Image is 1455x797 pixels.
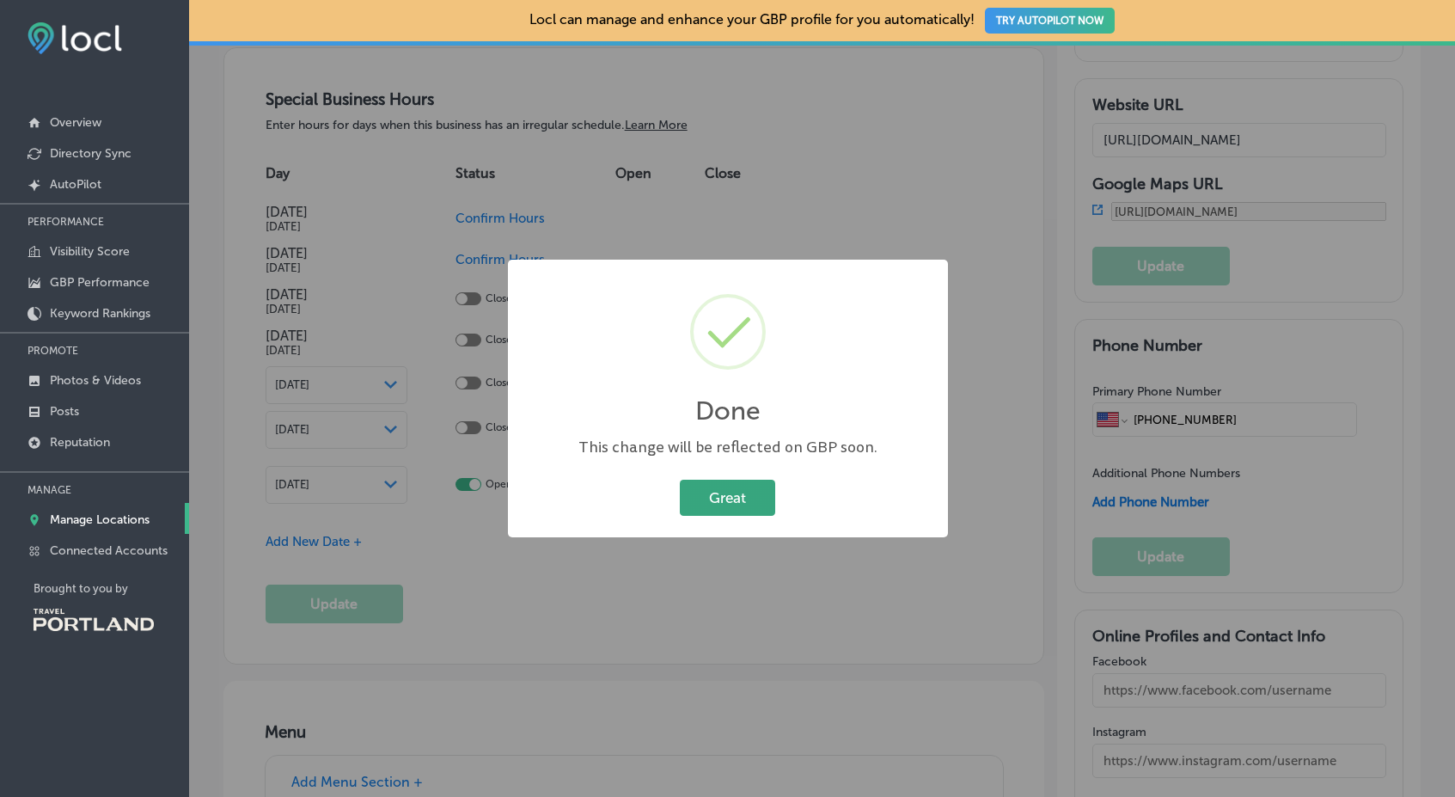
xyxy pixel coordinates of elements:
[50,115,101,130] p: Overview
[50,177,101,192] p: AutoPilot
[680,480,775,515] button: Great
[50,275,150,290] p: GBP Performance
[34,609,154,631] img: Travel Portland
[50,306,150,321] p: Keyword Rankings
[28,22,122,54] img: fda3e92497d09a02dc62c9cd864e3231.png
[50,244,130,259] p: Visibility Score
[50,512,150,527] p: Manage Locations
[50,404,79,419] p: Posts
[50,373,141,388] p: Photos & Videos
[50,146,131,161] p: Directory Sync
[525,437,931,458] div: This change will be reflected on GBP soon.
[985,8,1115,34] button: TRY AUTOPILOT NOW
[695,395,761,426] h2: Done
[34,582,189,595] p: Brought to you by
[50,435,110,450] p: Reputation
[50,543,168,558] p: Connected Accounts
